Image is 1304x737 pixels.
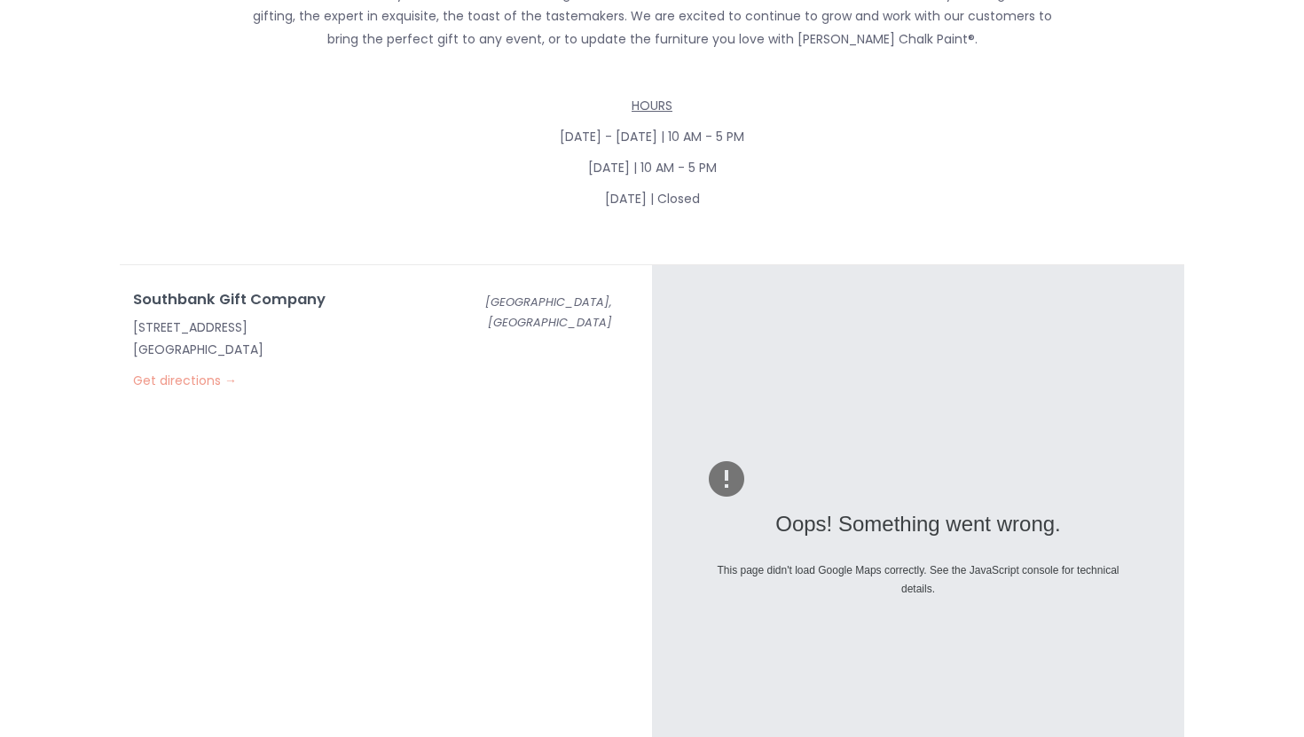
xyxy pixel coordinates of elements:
[146,157,1158,179] p: [DATE] | 10 AM - 5 PM
[146,126,1158,148] p: [DATE] - [DATE] | 10 AM - 5 PM
[710,561,1127,600] div: This page didn't load Google Maps correctly. See the JavaScript console for technical details.
[710,505,1127,543] div: Oops! Something went wrong.
[133,372,237,389] a: Get directions →
[133,317,444,361] p: [STREET_ADDRESS] [GEOGRAPHIC_DATA]
[457,292,625,333] div: [GEOGRAPHIC_DATA], [GEOGRAPHIC_DATA]
[133,292,444,308] h4: Southbank Gift Company
[632,97,672,114] span: HOURS
[146,188,1158,210] p: [DATE] | Closed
